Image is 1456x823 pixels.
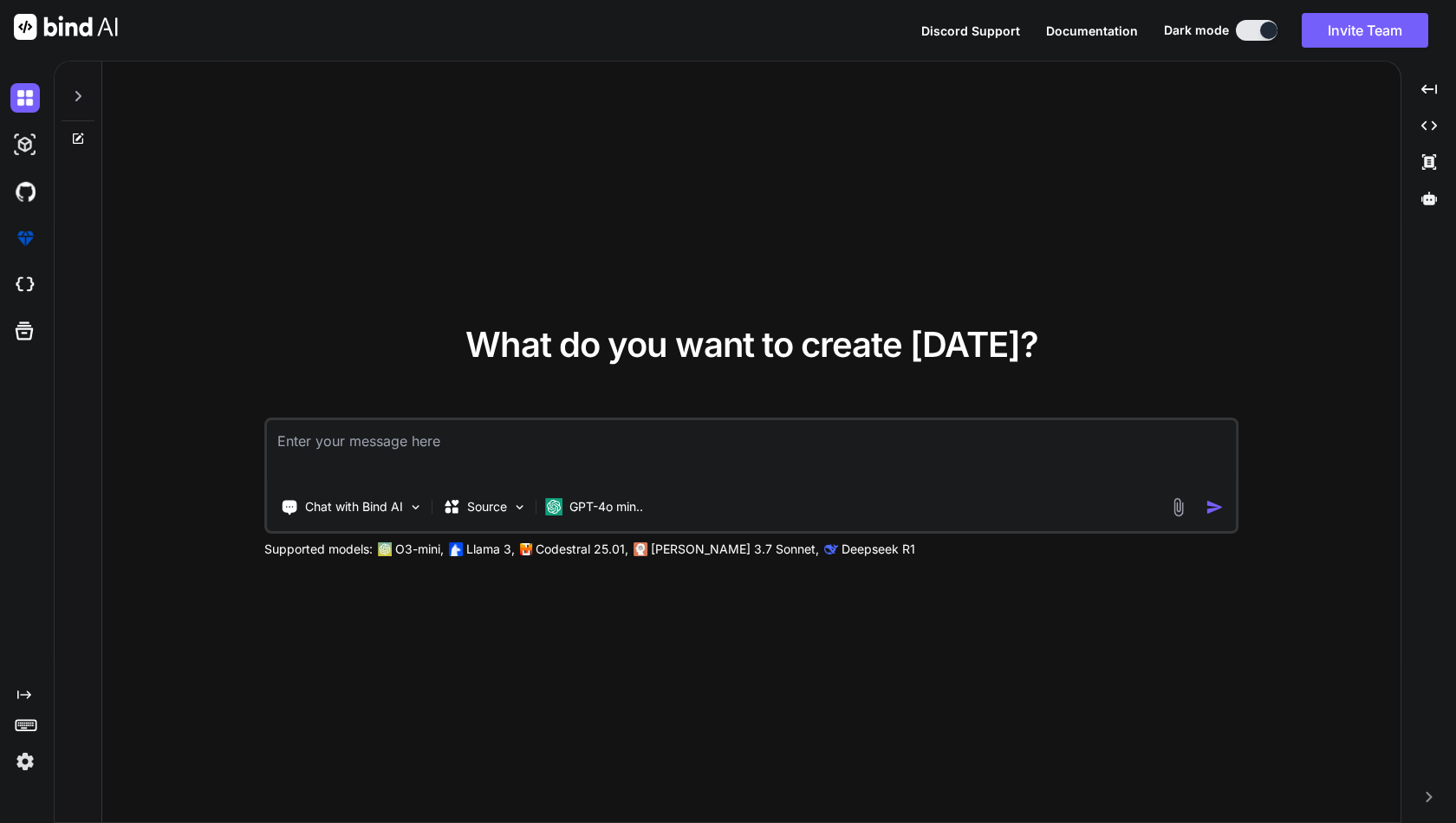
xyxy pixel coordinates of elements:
img: darkChat [10,83,40,113]
img: premium [10,224,40,253]
img: settings [10,747,40,776]
span: Discord Support [921,23,1020,38]
p: O3-mini, [395,541,444,558]
img: darkAi-studio [10,130,40,159]
p: Supported models: [264,541,373,558]
span: Dark mode [1164,22,1229,39]
img: cloudideIcon [10,270,40,300]
img: claude [634,542,647,556]
span: What do you want to create [DATE]? [465,323,1038,366]
p: [PERSON_NAME] 3.7 Sonnet, [651,541,819,558]
img: GPT-4o mini [545,498,562,515]
button: Discord Support [921,22,1020,40]
img: Mistral-AI [520,543,532,555]
img: Llama2 [449,542,463,556]
p: Deepseek R1 [842,541,915,558]
img: GPT-4 [378,542,392,556]
button: Invite Team [1302,13,1428,48]
img: claude [824,542,838,556]
p: Chat with Bind AI [305,498,403,515]
p: GPT-4o min.. [569,498,643,515]
span: Documentation [1046,23,1138,38]
img: icon [1206,498,1224,516]
img: Pick Models [512,500,527,515]
img: githubDark [10,177,40,206]
img: Bind AI [14,14,118,40]
img: Pick Tools [408,500,423,515]
p: Codestral 25.01, [536,541,628,558]
p: Llama 3, [466,541,515,558]
button: Documentation [1046,22,1138,40]
img: attachment [1168,497,1188,517]
p: Source [467,498,507,515]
